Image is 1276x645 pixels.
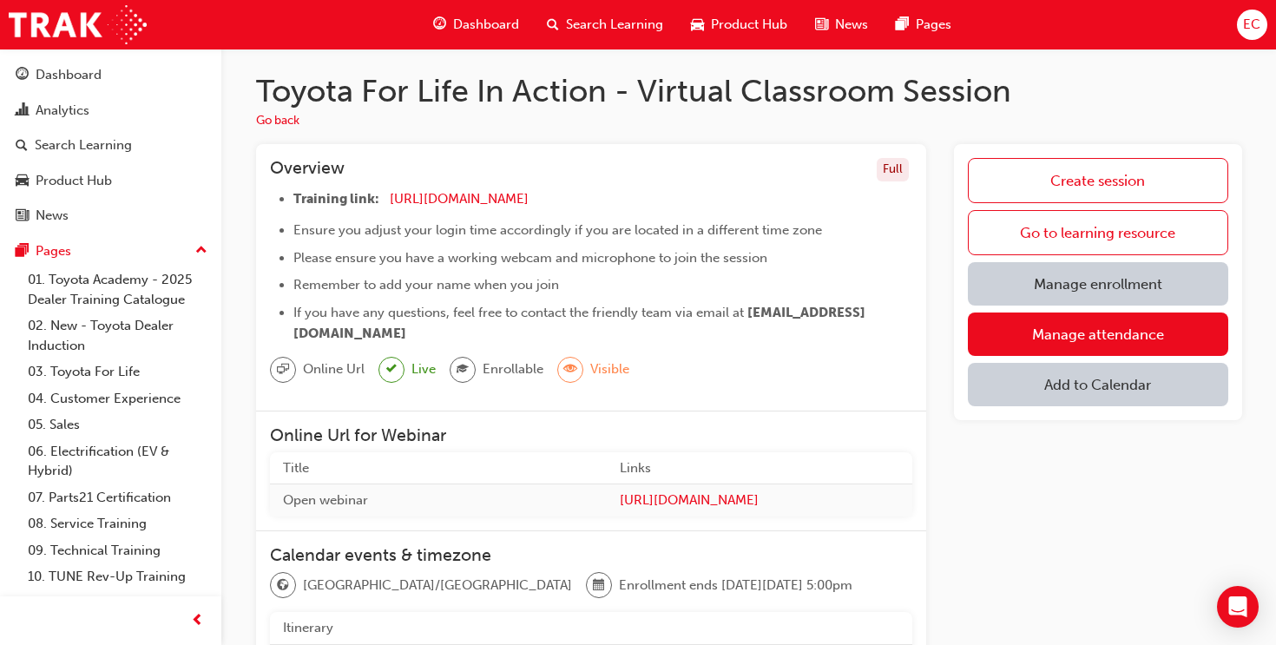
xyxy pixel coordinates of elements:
a: 09. Technical Training [21,537,214,564]
a: 05. Sales [21,411,214,438]
a: Manage enrollment [968,262,1227,306]
span: Live [411,359,436,379]
span: sessionType_ONLINE_URL-icon [277,359,289,381]
span: globe-icon [277,575,289,597]
a: guage-iconDashboard [419,7,533,43]
a: News [7,200,214,232]
div: Search Learning [35,135,132,155]
span: pages-icon [896,14,909,36]
span: search-icon [16,138,28,154]
a: Go to learning resource [968,210,1227,255]
a: Manage attendance [968,313,1227,356]
span: Visible [590,359,629,379]
span: Enrollable [483,359,543,379]
a: 08. Service Training [21,510,214,537]
a: Product Hub [7,165,214,197]
span: calendar-icon [593,575,605,597]
span: guage-icon [433,14,446,36]
a: car-iconProduct Hub [677,7,801,43]
div: Analytics [36,101,89,121]
a: Analytics [7,95,214,127]
button: EC [1237,10,1267,40]
a: pages-iconPages [882,7,965,43]
a: 01. Toyota Academy - 2025 Dealer Training Catalogue [21,267,214,313]
a: news-iconNews [801,7,882,43]
button: DashboardAnalyticsSearch LearningProduct HubNews [7,56,214,235]
span: [EMAIL_ADDRESS][DOMAIN_NAME] [293,305,865,341]
span: up-icon [195,240,207,262]
span: news-icon [815,14,828,36]
div: Full [877,158,909,181]
span: eye-icon [564,359,576,381]
span: search-icon [547,14,559,36]
span: Search Learning [566,15,663,35]
a: 04. Customer Experience [21,385,214,412]
span: pages-icon [16,244,29,260]
span: News [835,15,868,35]
a: Search Learning [7,129,214,161]
span: tick-icon [386,359,397,380]
a: [URL][DOMAIN_NAME] [390,191,529,207]
a: 06. Electrification (EV & Hybrid) [21,438,214,484]
span: guage-icon [16,68,29,83]
span: EC [1243,15,1260,35]
span: [GEOGRAPHIC_DATA]/[GEOGRAPHIC_DATA] [303,576,572,596]
button: Pages [7,235,214,267]
div: Pages [36,241,71,261]
span: Training link: [293,191,379,207]
span: Ensure you adjust your login time accordingly if you are located in a different time zone [293,222,822,238]
a: 07. Parts21 Certification [21,484,214,511]
div: Open Intercom Messenger [1217,586,1259,628]
span: news-icon [16,208,29,224]
a: search-iconSearch Learning [533,7,677,43]
h1: Toyota For Life In Action - Virtual Classroom Session [256,72,1242,110]
th: Links [607,452,912,484]
h3: Online Url for Webinar [270,425,913,445]
th: Itinerary [270,612,913,644]
span: Product Hub [711,15,787,35]
button: Go back [256,111,299,131]
span: Online Url [303,359,365,379]
h3: Calendar events & timezone [270,545,913,565]
span: Pages [916,15,951,35]
h3: Overview [270,158,345,181]
a: 03. Toyota For Life [21,359,214,385]
span: graduationCap-icon [457,359,469,381]
div: News [36,206,69,226]
th: Title [270,452,608,484]
span: chart-icon [16,103,29,119]
div: Dashboard [36,65,102,85]
a: All Pages [21,590,214,617]
span: car-icon [691,14,704,36]
a: [URL][DOMAIN_NAME] [620,490,899,510]
span: Please ensure you have a working webcam and microphone to join the session [293,250,767,266]
span: prev-icon [191,610,204,632]
span: If you have any questions, feel free to contact the friendly team via email at [293,305,744,320]
span: Enrollment ends [DATE][DATE] 5:00pm [619,576,852,596]
span: car-icon [16,174,29,189]
span: Dashboard [453,15,519,35]
span: Open webinar [283,492,368,508]
div: Product Hub [36,171,112,191]
a: 02. New - Toyota Dealer Induction [21,313,214,359]
a: 10. TUNE Rev-Up Training [21,563,214,590]
span: Remember to add your name when you join [293,277,559,293]
button: Add to Calendar [968,363,1227,406]
a: Dashboard [7,59,214,91]
img: Trak [9,5,147,44]
a: Create session [968,158,1227,203]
